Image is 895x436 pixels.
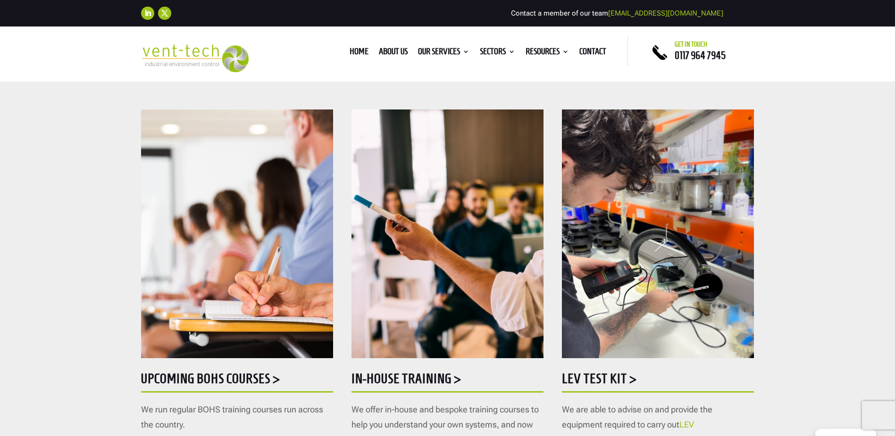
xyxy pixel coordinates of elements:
[675,50,726,61] a: 0117 964 7945
[675,41,707,48] span: Get in touch
[141,44,249,72] img: 2023-09-27T08_35_16.549ZVENT-TECH---Clear-background
[579,48,606,59] a: Contact
[141,372,333,390] h5: Upcoming BOHS courses >
[141,7,154,20] a: Follow on LinkedIn
[351,372,544,390] h5: In-house training >
[562,109,754,358] img: Testing - 1
[141,109,333,358] img: AdobeStock_295110466
[608,9,723,17] a: [EMAIL_ADDRESS][DOMAIN_NAME]
[158,7,171,20] a: Follow on X
[562,372,754,390] h5: LEV Test Kit >
[379,48,408,59] a: About us
[351,109,544,358] img: AdobeStock_142781697
[526,48,569,59] a: Resources
[350,48,368,59] a: Home
[480,48,515,59] a: Sectors
[141,402,333,433] p: We run regular BOHS training courses run across the country.
[511,9,723,17] span: Contact a member of our team
[418,48,469,59] a: Our Services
